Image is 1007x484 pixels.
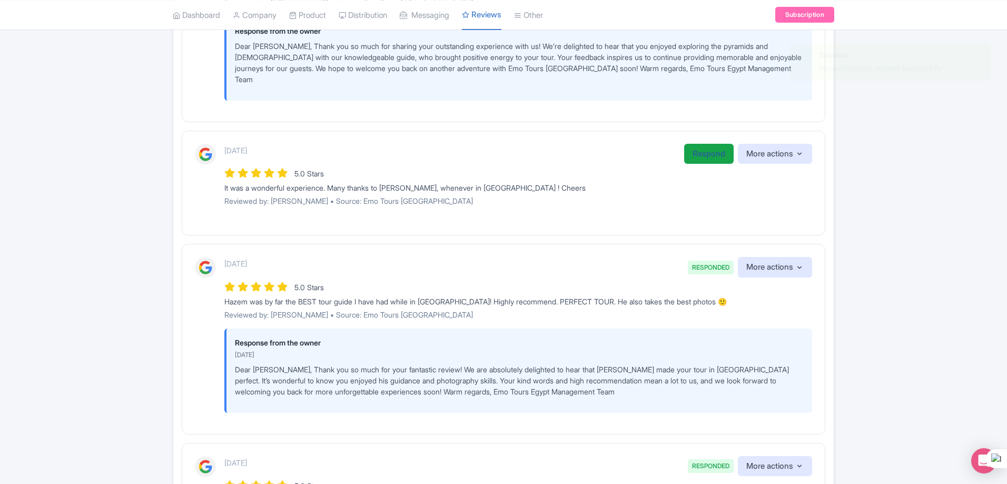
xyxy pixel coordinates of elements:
[400,1,449,29] a: Messaging
[233,1,277,29] a: Company
[684,144,734,164] a: Respond
[224,457,247,468] p: [DATE]
[235,25,804,36] p: Response from the owner
[224,145,247,156] p: [DATE]
[173,1,220,29] a: Dashboard
[195,257,216,278] img: Google Logo
[235,337,804,348] p: Response from the owner
[289,1,326,29] a: Product
[688,261,734,274] span: RESPONDED
[294,169,324,178] span: 5.0 Stars
[224,195,812,206] p: Reviewed by: [PERSON_NAME] • Source: Emo Tours [GEOGRAPHIC_DATA]
[514,1,543,29] a: Other
[339,1,387,29] a: Distribution
[819,62,963,73] div: ReviewRespone created successfully
[738,257,812,278] button: More actions
[195,144,216,165] img: Google Logo
[738,144,812,164] button: More actions
[971,448,996,473] div: Open Intercom Messenger
[294,283,324,292] span: 5.0 Stars
[224,309,812,320] p: Reviewed by: [PERSON_NAME] • Source: Emo Tours [GEOGRAPHIC_DATA]
[224,258,247,269] p: [DATE]
[235,364,804,397] p: Dear [PERSON_NAME], Thank you so much for your fantastic review! We are absolutely delighted to h...
[688,459,734,473] span: RESPONDED
[235,350,804,360] p: [DATE]
[195,456,216,477] img: Google Logo
[738,456,812,477] button: More actions
[775,7,834,23] a: Subscription
[972,49,980,62] button: Close
[224,182,812,193] div: It was a wonderful experience. Many thanks to [PERSON_NAME], whenever in [GEOGRAPHIC_DATA] ! Cheers
[224,296,812,307] div: Hazem was by far the BEST tour guide I have had while in [GEOGRAPHIC_DATA]! Highly recommend. PER...
[819,49,963,60] div: Success
[235,41,804,85] p: Dear [PERSON_NAME], Thank you so much for sharing your outstanding experience with us! We’re deli...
